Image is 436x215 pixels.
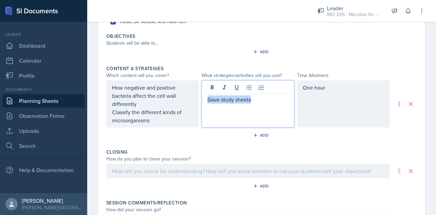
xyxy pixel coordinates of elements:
div: Time Allotment [297,72,390,79]
p: Gave study sheets [207,95,289,104]
div: What strategies/activities will you use? [202,72,294,79]
div: Add [254,49,269,55]
p: One hour [303,83,384,92]
a: Calendar [3,54,84,67]
div: How did your session go? [106,206,390,213]
button: Add [251,130,273,140]
div: Add [254,133,269,138]
div: Help & Documentation [3,163,84,177]
div: How do you plan to close your session? [106,155,390,163]
a: Observation Forms [3,109,84,123]
label: Closing [106,149,127,155]
label: Session Comments/Reflection [106,199,187,206]
div: [PERSON_NAME][GEOGRAPHIC_DATA] [22,204,82,211]
label: Content & Strategies [106,65,163,72]
a: Dashboard [3,39,84,52]
div: Which content will you cover? [106,72,199,79]
div: Add [254,183,269,189]
a: Profile [3,69,84,82]
a: Search [3,139,84,153]
a: Uploads [3,124,84,138]
label: Objectives [106,33,136,40]
button: Add [251,47,273,57]
div: Leader [327,4,381,12]
div: Leader [3,31,84,37]
a: Planning Sheets [3,94,84,108]
div: [PERSON_NAME] [22,197,82,204]
p: How negative and positive bacteria affect the cell wall differently [112,83,193,108]
div: Students will be able to... [106,40,390,47]
div: BIO 205 - Microbio for Health Sci / Fall 2025 [327,11,381,18]
p: Classify the different kinds of microorganisms [112,108,193,124]
button: Add [251,181,273,191]
div: Documents [3,87,84,93]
